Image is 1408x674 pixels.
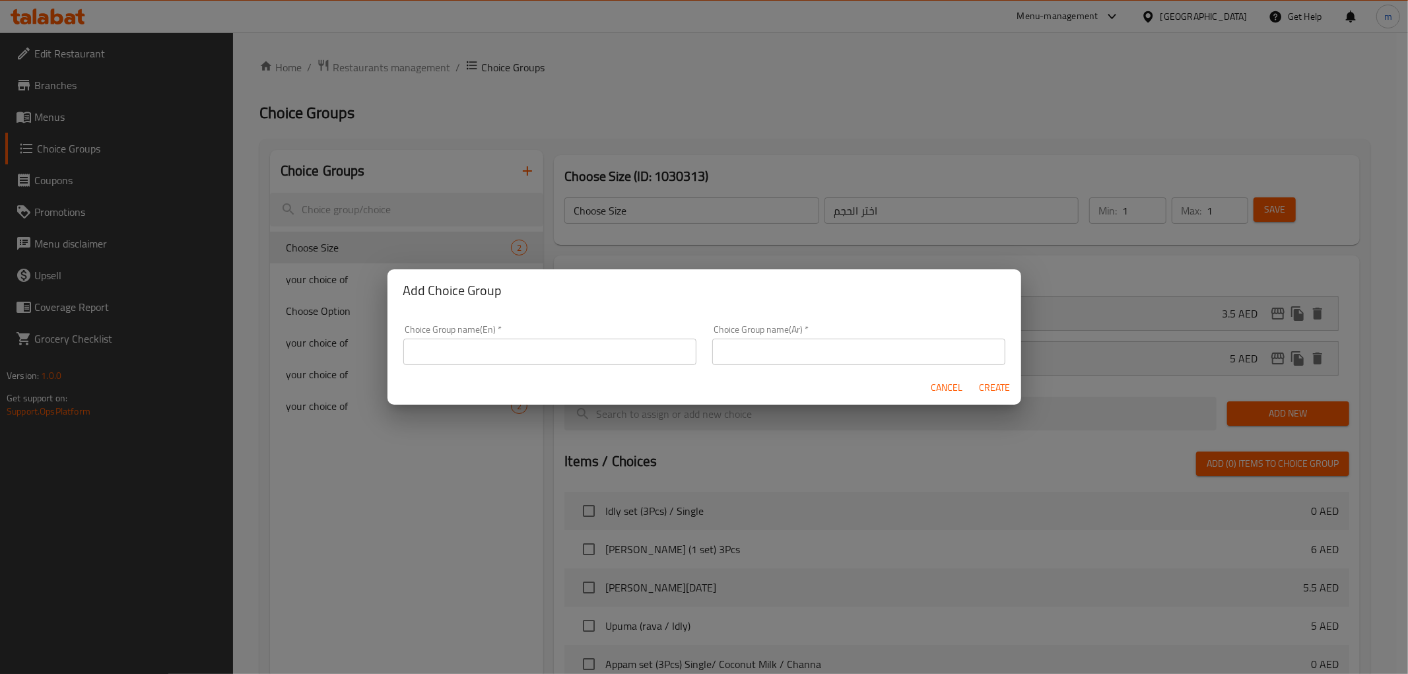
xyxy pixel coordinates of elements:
[926,376,968,400] button: Cancel
[403,280,1005,301] h2: Add Choice Group
[403,339,696,365] input: Please enter Choice Group name(en)
[974,376,1016,400] button: Create
[979,380,1011,396] span: Create
[931,380,963,396] span: Cancel
[712,339,1005,365] input: Please enter Choice Group name(ar)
